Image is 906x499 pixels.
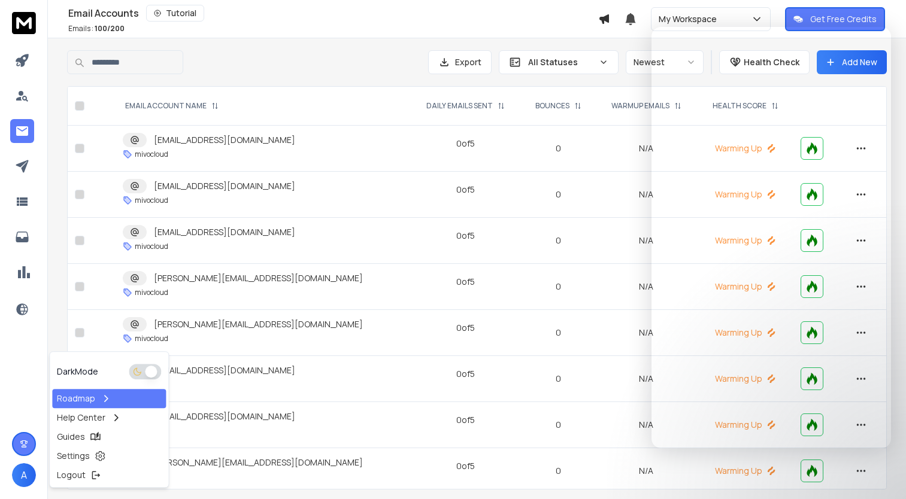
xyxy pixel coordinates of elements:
[428,50,492,74] button: Export
[611,101,669,111] p: WARMUP EMAILS
[529,465,589,477] p: 0
[596,218,697,264] td: N/A
[135,242,168,251] p: mivocloud
[154,134,295,146] p: [EMAIL_ADDRESS][DOMAIN_NAME]
[596,448,697,494] td: N/A
[529,373,589,385] p: 0
[135,334,168,343] p: mivocloud
[596,264,697,310] td: N/A
[456,460,475,472] div: 0 of 5
[529,419,589,431] p: 0
[68,24,125,34] p: Emails :
[785,7,885,31] button: Get Free Credits
[456,276,475,288] div: 0 of 5
[12,463,36,487] button: A
[596,172,697,218] td: N/A
[529,188,589,200] p: 0
[154,318,363,330] p: [PERSON_NAME][EMAIL_ADDRESS][DOMAIN_NAME]
[154,410,295,422] p: [EMAIL_ADDRESS][DOMAIN_NAME]
[529,235,589,247] p: 0
[146,5,204,22] button: Tutorial
[810,13,877,25] p: Get Free Credits
[125,101,219,111] div: EMAIL ACCOUNT NAME
[154,180,295,192] p: [EMAIL_ADDRESS][DOMAIN_NAME]
[57,392,95,404] p: Roadmap
[154,457,363,468] p: [PERSON_NAME][EMAIL_ADDRESS][DOMAIN_NAME]
[135,196,168,205] p: mivocloud
[57,450,90,462] p: Settings
[95,23,125,34] span: 100 / 200
[57,431,85,443] p: Guides
[52,446,166,465] a: Settings
[596,356,697,402] td: N/A
[596,402,697,448] td: N/A
[57,366,98,378] p: Dark Mode
[456,322,475,334] div: 0 of 5
[862,458,891,486] iframe: Intercom live chat
[535,101,569,111] p: BOUNCES
[529,281,589,293] p: 0
[596,126,697,172] td: N/A
[529,327,589,339] p: 0
[456,368,475,380] div: 0 of 5
[135,288,168,297] p: mivocloud
[456,230,475,242] div: 0 of 5
[528,56,594,68] p: All Statuses
[456,184,475,196] div: 0 of 5
[52,427,166,446] a: Guides
[426,101,493,111] p: DAILY EMAILS SENT
[57,412,105,424] p: Help Center
[652,27,891,448] iframe: Intercom live chat
[659,13,722,25] p: My Workspace
[154,272,363,284] p: [PERSON_NAME][EMAIL_ADDRESS][DOMAIN_NAME]
[704,465,786,477] p: Warming Up
[529,142,589,154] p: 0
[52,389,166,408] a: Roadmap
[456,414,475,426] div: 0 of 5
[154,364,295,376] p: [EMAIL_ADDRESS][DOMAIN_NAME]
[456,138,475,150] div: 0 of 5
[57,469,86,481] p: Logout
[52,408,166,427] a: Help Center
[68,5,598,22] div: Email Accounts
[596,310,697,356] td: N/A
[626,50,704,74] button: Newest
[135,150,168,159] p: mivocloud
[154,226,295,238] p: [EMAIL_ADDRESS][DOMAIN_NAME]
